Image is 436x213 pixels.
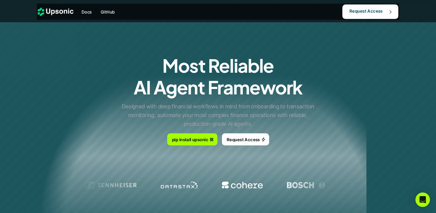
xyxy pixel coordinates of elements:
[222,133,269,145] a: Request Access
[82,8,92,15] p: Docs
[350,8,383,14] p: Request Access
[415,192,430,207] div: Open Intercom Messenger
[167,133,217,145] a: pip install upsonic
[227,136,260,143] p: Request Access
[78,6,96,17] a: Docs
[134,55,303,98] h1: Most Reliable AI Agent Framework
[120,102,316,128] p: Designed with deep financial workflows in mind from onboarding to transaction monitoring, automat...
[172,136,208,143] p: pip install upsonic
[97,6,119,17] a: GitHub
[101,8,115,15] p: GitHub
[342,5,398,19] a: Request Access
